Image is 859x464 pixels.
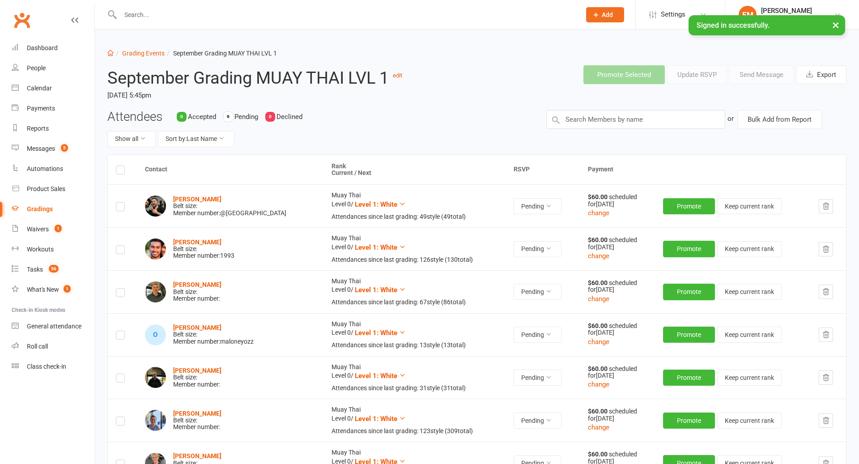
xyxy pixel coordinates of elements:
th: RSVP [506,155,579,185]
a: People [12,58,94,78]
button: Keep current rank [717,327,782,343]
a: [PERSON_NAME] [173,281,221,288]
button: Pending [514,241,561,257]
div: Reports [27,125,49,132]
a: What's New1 [12,280,94,300]
div: Waivers [27,226,49,233]
button: change [588,294,609,304]
button: Add [586,7,624,22]
div: Belt size: Member number: @[GEOGRAPHIC_DATA] [173,196,286,217]
button: Keep current rank [717,198,782,214]
div: scheduled for [DATE] [588,237,647,251]
strong: $60.00 [588,193,609,200]
a: Reports [12,119,94,139]
div: scheduled for [DATE] [588,194,647,208]
div: scheduled for [DATE] [588,366,647,379]
a: [PERSON_NAME] [173,196,221,203]
span: 56 [49,265,59,272]
button: Pending [514,413,561,429]
button: change [588,251,609,261]
a: Product Sales [12,179,94,199]
a: Class kiosk mode [12,357,94,377]
button: Keep current rank [717,284,782,300]
strong: $60.00 [588,451,609,458]
a: [PERSON_NAME] [173,452,221,460]
div: Attendances since last grading: 31 style ( 31 total) [332,385,498,392]
div: Belt size: Member number: maloneyozz [173,324,254,345]
span: Pending [234,113,258,121]
button: Promote [663,370,715,386]
button: change [588,336,609,347]
div: Belt size: Member number: 1993 [173,239,234,260]
div: Champions Gym Highgate [761,15,834,23]
button: Keep current rank [717,370,782,386]
strong: $60.00 [588,322,609,329]
span: Level 1: White [355,415,397,423]
button: Keep current rank [717,241,782,257]
span: Settings [661,4,685,25]
input: Search... [118,9,574,21]
button: Level 1: White [355,242,406,253]
span: Add [602,11,613,18]
div: 0 [177,112,187,122]
div: Calendar [27,85,52,92]
div: Workouts [27,246,54,253]
a: Automations [12,159,94,179]
button: Sort by:Last Name [158,131,234,147]
span: Signed in successfully. [697,21,770,30]
button: Level 1: White [355,328,406,338]
button: Promote [663,327,715,343]
div: Class check-in [27,363,66,370]
div: Tasks [27,266,43,273]
button: Pending [514,327,561,343]
span: Level 1: White [355,243,397,251]
div: Attendances since last grading: 123 style ( 309 total) [332,428,498,434]
div: EM [739,6,757,24]
td: Muay Thai Level 0 / [323,356,506,399]
button: Pending [514,284,561,300]
span: Level 1: White [355,200,397,209]
span: Level 1: White [355,372,397,380]
button: Show all [107,131,156,147]
a: Waivers 1 [12,219,94,239]
span: Accepted [188,113,216,121]
div: Belt size: Member number: [173,281,221,302]
div: Attendances since last grading: 49 style ( 49 total) [332,213,498,220]
strong: $60.00 [588,279,609,286]
div: scheduled for [DATE] [588,280,647,294]
a: Workouts [12,239,94,260]
strong: $60.00 [588,408,609,415]
th: Payment [580,155,846,185]
a: Payments [12,98,94,119]
button: change [588,208,609,218]
span: 1 [55,225,62,232]
div: or [727,110,734,127]
div: Messages [27,145,55,152]
li: September Grading MUAY THAI LVL 1 [165,48,277,58]
td: Muay Thai Level 0 / [323,313,506,356]
h2: September Grading MUAY THAI LVL 1 [107,65,408,87]
th: Contact [137,155,323,185]
a: Dashboard [12,38,94,58]
div: Roll call [27,343,48,350]
a: [PERSON_NAME] [173,367,221,374]
td: Muay Thai Level 0 / [323,399,506,442]
strong: $60.00 [588,236,609,243]
td: Muay Thai Level 0 / [323,184,506,227]
a: Tasks 56 [12,260,94,280]
strong: [PERSON_NAME] [173,324,221,331]
div: 0 [265,112,275,122]
button: Level 1: White [355,413,406,424]
a: edit [393,72,402,79]
a: [PERSON_NAME] [173,410,221,417]
div: What's New [27,286,59,293]
button: × [828,15,844,34]
div: Payments [27,105,55,112]
div: Automations [27,165,63,172]
a: Clubworx [11,9,33,31]
div: Dashboard [27,44,58,51]
a: Roll call [12,336,94,357]
div: scheduled for [DATE] [588,408,647,422]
